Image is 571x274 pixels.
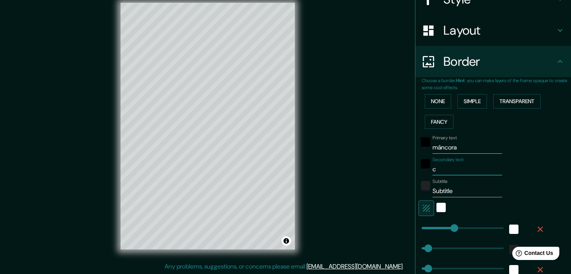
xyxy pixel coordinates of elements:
[422,77,571,91] p: Choose a border. : you can make layers of the frame opaque to create some cool effects.
[421,137,430,147] button: black
[307,262,403,270] a: [EMAIL_ADDRESS][DOMAIN_NAME]
[456,77,465,84] b: Hint
[415,46,571,77] div: Border
[433,178,448,185] label: Subtitle
[457,94,487,109] button: Simple
[415,15,571,46] div: Layout
[421,181,430,190] button: color-222222
[425,94,451,109] button: None
[502,244,562,265] iframe: Help widget launcher
[443,23,555,38] h4: Layout
[421,159,430,169] button: black
[405,262,406,271] div: .
[433,135,457,141] label: Primary text
[404,262,405,271] div: .
[509,225,518,234] button: white
[443,54,555,69] h4: Border
[165,262,404,271] p: Any problems, suggestions, or concerns please email .
[425,115,454,129] button: Fancy
[436,203,446,212] button: white
[493,94,541,109] button: Transparent
[282,236,291,246] button: Toggle attribution
[433,156,464,163] label: Secondary text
